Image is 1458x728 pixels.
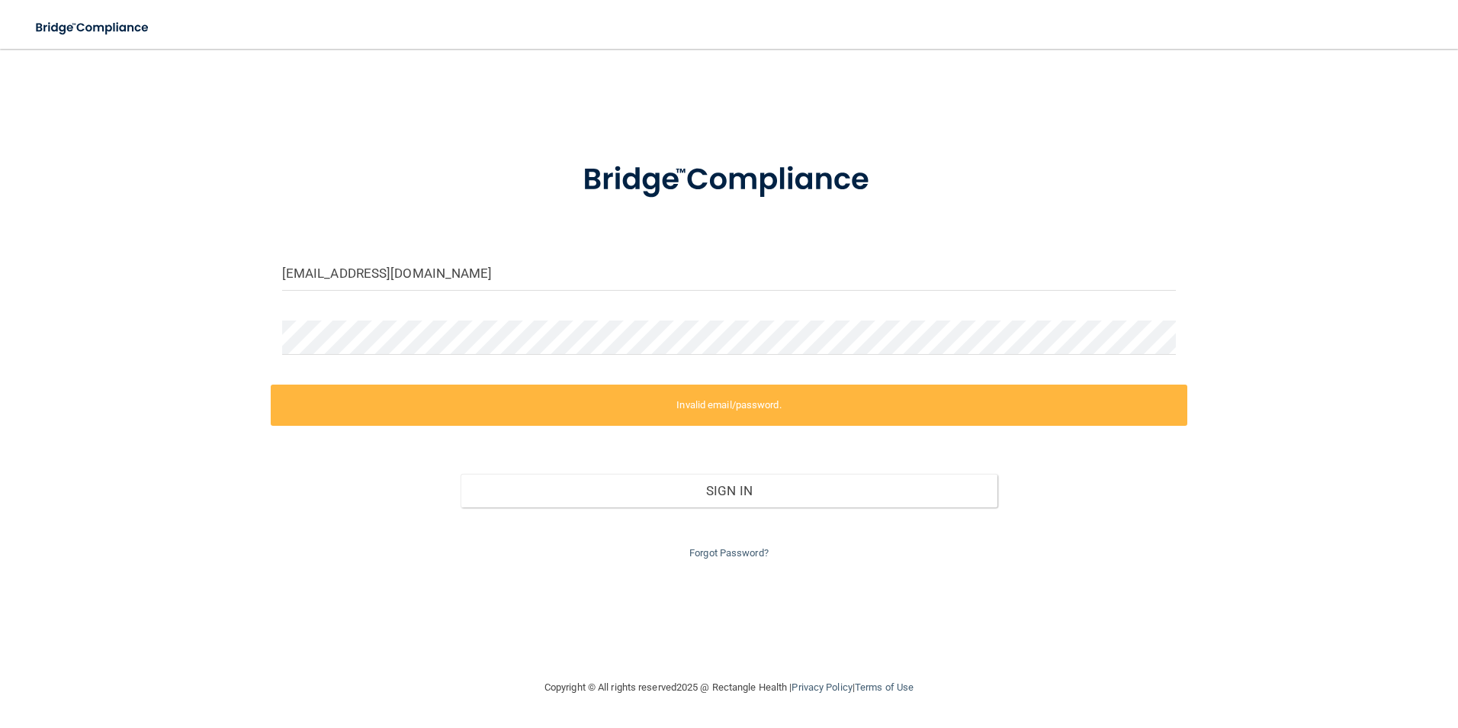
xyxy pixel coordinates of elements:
img: bridge_compliance_login_screen.278c3ca4.svg [23,12,163,43]
button: Sign In [461,474,997,507]
input: Email [282,256,1177,291]
a: Privacy Policy [792,681,852,693]
label: Invalid email/password. [271,385,1188,426]
a: Terms of Use [855,681,914,693]
div: Copyright © All rights reserved 2025 @ Rectangle Health | | [451,663,1007,712]
img: bridge_compliance_login_screen.278c3ca4.svg [551,140,907,220]
a: Forgot Password? [689,547,769,559]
